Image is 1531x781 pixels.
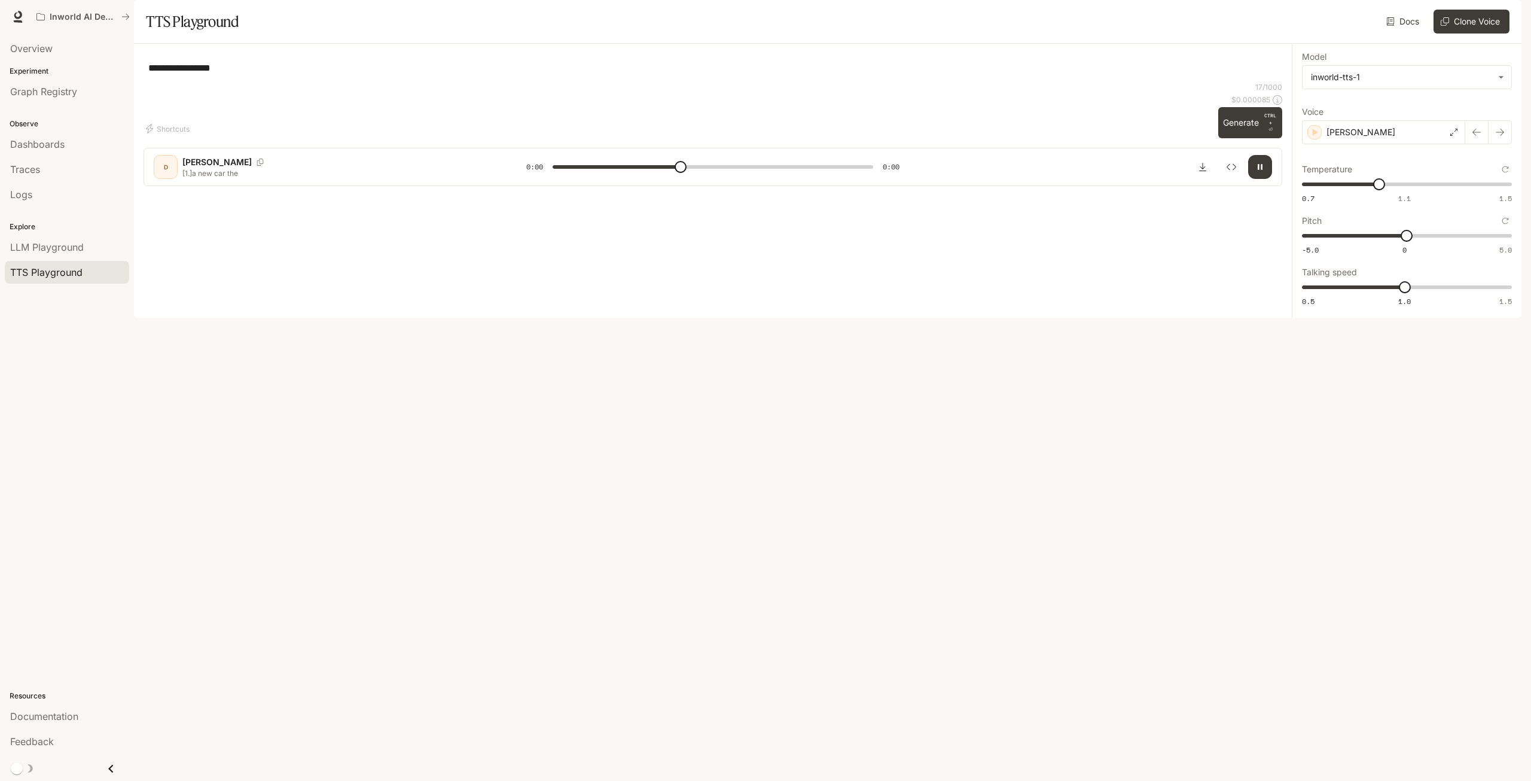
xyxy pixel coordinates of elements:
[1219,155,1243,179] button: Inspect
[1231,95,1270,105] p: $ 0.000085
[1398,193,1411,203] span: 1.1
[1302,53,1326,61] p: Model
[1499,245,1512,255] span: 5.0
[31,5,135,29] button: All workspaces
[1302,193,1315,203] span: 0.7
[526,161,543,173] span: 0:00
[1499,214,1512,227] button: Reset to default
[182,168,498,178] p: [1.]a new car the
[1499,296,1512,306] span: 1.5
[1311,71,1492,83] div: inworld-tts-1
[1264,112,1277,126] p: CTRL +
[1303,66,1511,89] div: inworld-tts-1
[1302,268,1357,276] p: Talking speed
[1302,245,1319,255] span: -5.0
[1434,10,1509,34] button: Clone Voice
[144,119,194,138] button: Shortcuts
[1302,108,1323,116] p: Voice
[50,12,117,22] p: Inworld AI Demos
[1255,82,1282,92] p: 17 / 1000
[1264,112,1277,133] p: ⏎
[156,157,175,177] div: D
[1499,163,1512,176] button: Reset to default
[1326,126,1395,138] p: [PERSON_NAME]
[1302,296,1315,306] span: 0.5
[1499,193,1512,203] span: 1.5
[182,156,252,168] p: [PERSON_NAME]
[1402,245,1407,255] span: 0
[1302,165,1352,174] p: Temperature
[1384,10,1424,34] a: Docs
[883,161,899,173] span: 0:00
[1191,155,1215,179] button: Download audio
[1218,107,1282,138] button: GenerateCTRL +⏎
[252,159,269,166] button: Copy Voice ID
[146,10,239,34] h1: TTS Playground
[1302,217,1322,225] p: Pitch
[1398,296,1411,306] span: 1.0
